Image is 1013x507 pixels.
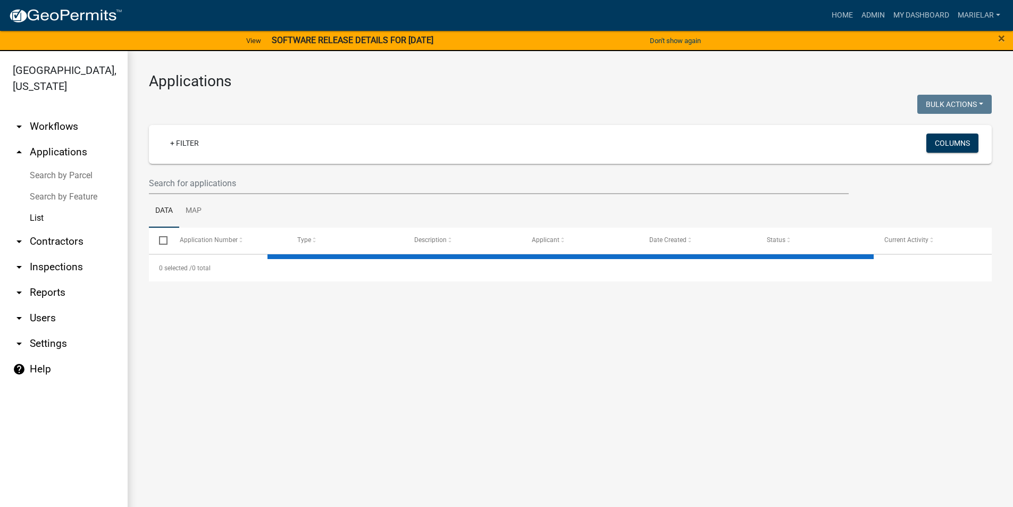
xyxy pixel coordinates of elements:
[272,35,433,45] strong: SOFTWARE RELEASE DETAILS FOR [DATE]
[639,228,757,253] datatable-header-cell: Date Created
[13,120,26,133] i: arrow_drop_down
[532,236,559,244] span: Applicant
[404,228,522,253] datatable-header-cell: Description
[649,236,687,244] span: Date Created
[857,5,889,26] a: Admin
[169,228,287,253] datatable-header-cell: Application Number
[13,286,26,299] i: arrow_drop_down
[13,261,26,273] i: arrow_drop_down
[414,236,447,244] span: Description
[917,95,992,114] button: Bulk Actions
[149,172,849,194] input: Search for applications
[149,194,179,228] a: Data
[953,5,1004,26] a: marielar
[13,146,26,159] i: arrow_drop_up
[180,236,238,244] span: Application Number
[646,32,705,49] button: Don't show again
[998,31,1005,46] span: ×
[149,255,992,281] div: 0 total
[242,32,265,49] a: View
[522,228,639,253] datatable-header-cell: Applicant
[757,228,874,253] datatable-header-cell: Status
[13,337,26,350] i: arrow_drop_down
[162,134,207,153] a: + Filter
[926,134,978,153] button: Columns
[889,5,953,26] a: My Dashboard
[827,5,857,26] a: Home
[287,228,404,253] datatable-header-cell: Type
[149,72,992,90] h3: Applications
[874,228,992,253] datatable-header-cell: Current Activity
[767,236,785,244] span: Status
[159,264,192,272] span: 0 selected /
[149,228,169,253] datatable-header-cell: Select
[179,194,208,228] a: Map
[13,312,26,325] i: arrow_drop_down
[297,236,311,244] span: Type
[884,236,928,244] span: Current Activity
[13,235,26,248] i: arrow_drop_down
[998,32,1005,45] button: Close
[13,363,26,376] i: help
